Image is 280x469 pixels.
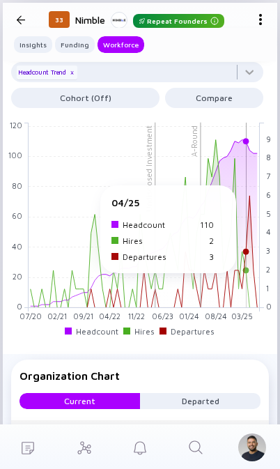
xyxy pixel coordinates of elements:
img: Menu [255,14,266,25]
tspan: 60 [12,212,22,221]
button: Insights [14,36,52,53]
tspan: 2 [266,265,270,274]
a: Investor Map [56,424,111,469]
tspan: 03/25 [231,312,253,321]
div: Insights [14,38,52,52]
div: Compare [190,90,238,106]
tspan: 5 [266,209,271,218]
button: Compare [165,88,263,108]
button: Cohort (Off) [11,88,160,108]
tspan: 120 [10,121,22,130]
button: Current [20,393,140,409]
div: Organization Chart [20,369,260,382]
tspan: 9 [266,134,271,144]
div: Current [59,393,101,409]
tspan: 1 [266,284,269,293]
tspan: 09/21 [73,312,93,321]
a: Sign in [224,424,280,469]
tspan: 20 [13,272,22,281]
button: Funding [55,36,95,53]
tspan: 08/24 [205,312,227,321]
tspan: 0 [17,302,22,312]
tspan: 11/22 [128,312,145,321]
tspan: 100 [8,151,22,160]
tspan: 3 [266,247,270,256]
div: 33 [49,11,70,28]
div: Cohort (Off) [54,90,117,106]
tspan: 8 [266,153,271,162]
img: Omer Profile Picture [238,433,266,461]
div: Departed [176,393,225,409]
tspan: 02/21 [47,312,67,321]
a: Search [168,424,224,469]
tspan: 6 [266,190,271,199]
div: Headcount Trend [17,66,77,79]
div: Funding [55,38,95,52]
div: Repeat Founders [133,14,224,28]
tspan: 06/23 [152,312,173,321]
tspan: 01/24 [179,312,199,321]
tspan: 0 [266,302,272,312]
tspan: 4 [266,228,271,237]
tspan: 80 [12,181,22,190]
div: Workforce [98,38,144,52]
tspan: 7 [266,171,270,180]
a: Reminders [112,424,168,469]
button: Workforce [98,36,144,53]
tspan: 40 [12,242,22,251]
div: Nimble [75,11,224,29]
button: Departed [140,393,260,409]
div: x [68,68,76,77]
tspan: 07/20 [20,312,42,321]
tspan: 04/22 [99,312,120,321]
